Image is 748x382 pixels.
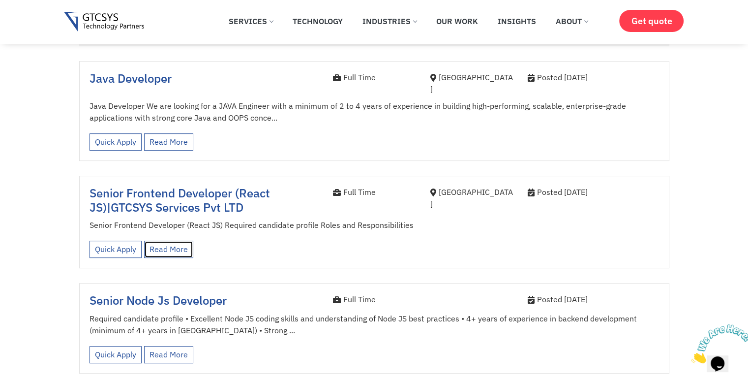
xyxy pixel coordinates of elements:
a: Read More [144,241,193,258]
a: Technology [285,10,350,32]
a: Insights [490,10,543,32]
iframe: chat widget [687,320,748,367]
div: [GEOGRAPHIC_DATA] [430,71,513,95]
p: Senior Frontend Developer (React JS) Required candidate profile Roles and Responsibilities [90,219,659,231]
div: Full Time [333,71,416,83]
a: Quick Apply [90,133,142,151]
div: Posted [DATE] [528,293,659,305]
p: Required candidate profile • Excellent Node JS coding skills and understanding of Node JS best pr... [90,313,659,336]
img: Chat attention grabber [4,4,65,43]
a: Services [221,10,280,32]
a: Read More [144,133,193,151]
a: Our Work [429,10,485,32]
div: Posted [DATE] [528,186,659,198]
a: Get quote [619,10,684,32]
a: Senior Frontend Developer (React JS)|GTCSYS Services Pvt LTD [90,185,270,215]
div: Full Time [333,186,416,198]
div: Posted [DATE] [528,71,659,83]
a: Java Developer [90,70,172,86]
div: [GEOGRAPHIC_DATA] [430,186,513,210]
span: GTCSYS Services Pvt LTD [111,199,243,215]
a: Quick Apply [90,241,142,258]
a: Quick Apply [90,346,142,363]
img: Gtcsys logo [64,12,144,32]
a: Industries [355,10,424,32]
a: About [548,10,595,32]
a: Read More [144,346,193,363]
span: Senior Frontend Developer (React JS) [90,185,270,215]
a: Senior Node Js Developer [90,292,227,308]
p: Java Developer We are looking for a JAVA Engineer with a minimum of 2 to 4 years of experience in... [90,100,659,124]
div: Full Time [333,293,416,305]
span: Get quote [631,16,672,26]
